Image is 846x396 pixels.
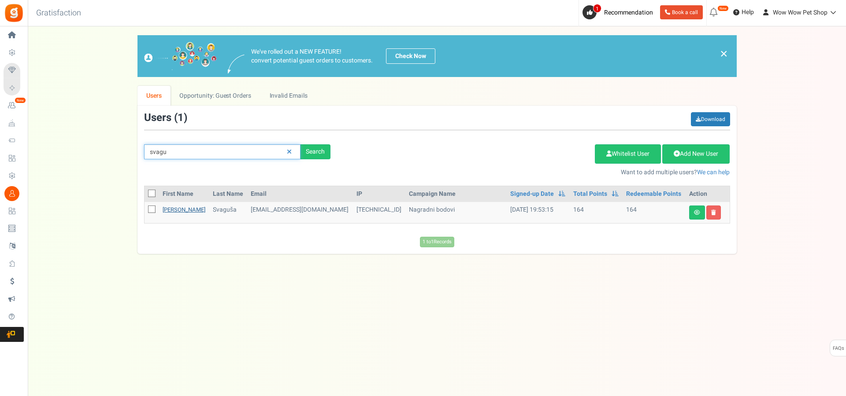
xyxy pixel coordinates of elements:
span: FAQs [832,340,844,357]
th: Action [686,186,730,202]
em: New [15,97,26,103]
p: Want to add multiple users? [344,168,730,177]
p: We've rolled out a NEW FEATURE! convert potential guest orders to customers. [251,48,373,65]
a: Opportunity: Guest Orders [171,86,260,106]
i: View details [694,210,700,215]
td: 164 [570,202,623,223]
th: Campaign Name [405,186,507,202]
a: Check Now [386,48,435,64]
td: [EMAIL_ADDRESS][DOMAIN_NAME] [247,202,353,223]
a: Total Points [573,190,607,198]
td: Nagradni bodovi [405,202,507,223]
th: IP [353,186,405,202]
td: Svaguša [209,202,247,223]
i: Delete user [711,210,716,215]
input: Search by email or name [144,144,301,159]
th: Email [247,186,353,202]
img: images [228,55,245,73]
img: Gratisfaction [4,3,24,23]
a: Users [137,86,171,106]
th: First Name [159,186,209,202]
a: 1 Recommendation [583,5,657,19]
span: Help [739,8,754,17]
a: Reset [282,144,296,160]
div: Search [301,144,330,159]
a: Help [730,5,757,19]
h3: Users ( ) [144,112,187,124]
h3: Gratisfaction [26,4,91,22]
a: Whitelist User [595,144,661,164]
a: Redeemable Points [626,190,681,198]
a: New [4,98,24,113]
td: 164 [623,202,685,223]
a: Add New User [662,144,730,164]
a: Signed-up Date [510,190,554,198]
img: images [144,42,217,70]
span: 1 [593,4,601,13]
td: [DATE] 19:53:15 [507,202,569,223]
td: [TECHNICAL_ID] [353,202,405,223]
a: We can help [697,168,730,177]
th: Last Name [209,186,247,202]
a: × [720,48,728,59]
span: 1 [178,110,184,125]
a: Book a call [660,5,703,19]
a: [PERSON_NAME] [163,205,205,214]
span: Wow Wow Pet Shop [773,8,827,17]
span: Recommendation [604,8,653,17]
a: Download [691,112,730,126]
button: Open LiveChat chat widget [7,4,33,30]
em: New [717,5,729,11]
a: Invalid Emails [260,86,316,106]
